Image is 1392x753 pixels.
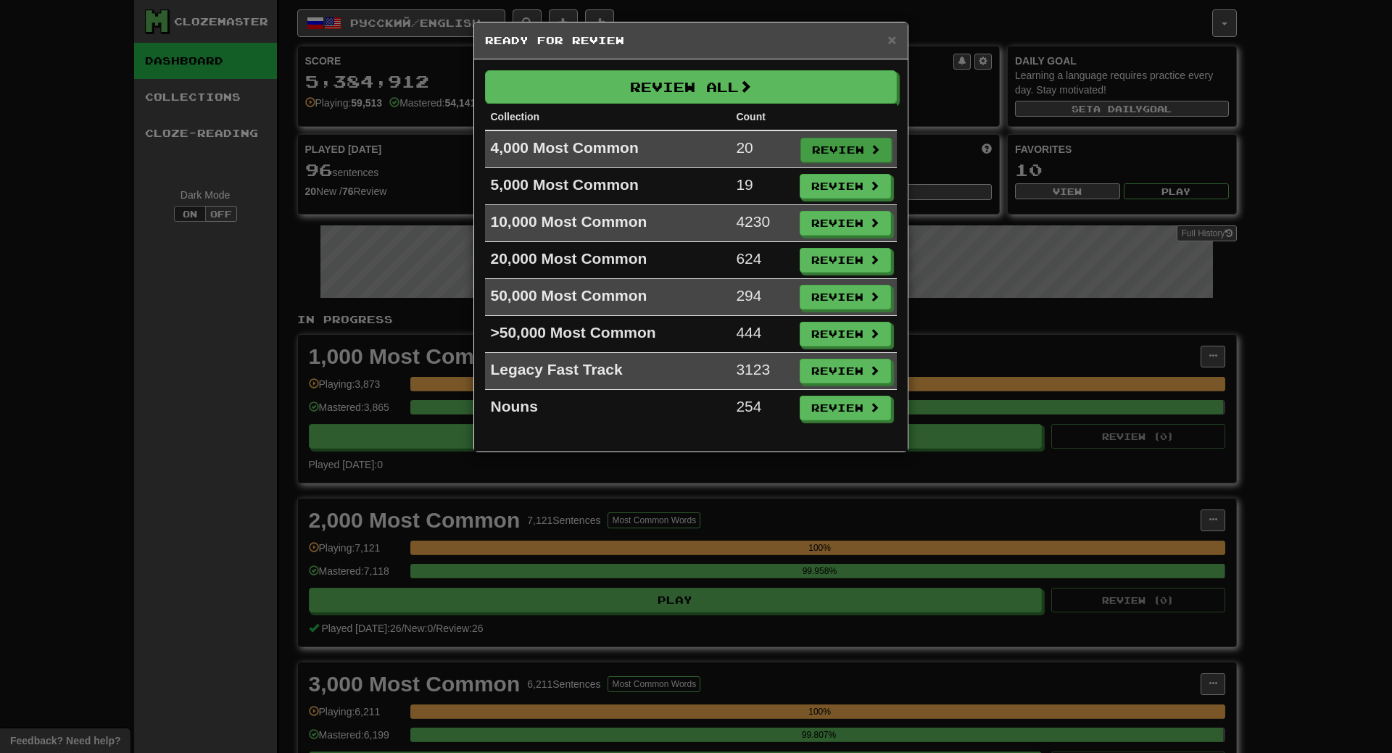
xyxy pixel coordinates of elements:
[730,130,793,168] td: 20
[800,248,891,273] button: Review
[800,174,891,199] button: Review
[485,130,731,168] td: 4,000 Most Common
[887,31,896,48] span: ×
[485,168,731,205] td: 5,000 Most Common
[800,322,891,346] button: Review
[485,279,731,316] td: 50,000 Most Common
[730,279,793,316] td: 294
[800,359,891,383] button: Review
[730,168,793,205] td: 19
[485,104,731,130] th: Collection
[485,390,731,427] td: Nouns
[485,33,897,48] h5: Ready for Review
[887,32,896,47] button: Close
[730,104,793,130] th: Count
[485,353,731,390] td: Legacy Fast Track
[800,285,891,309] button: Review
[485,242,731,279] td: 20,000 Most Common
[485,205,731,242] td: 10,000 Most Common
[800,211,891,236] button: Review
[730,242,793,279] td: 624
[730,316,793,353] td: 444
[730,353,793,390] td: 3123
[485,316,731,353] td: >50,000 Most Common
[730,205,793,242] td: 4230
[730,390,793,427] td: 254
[800,138,892,162] button: Review
[485,70,897,104] button: Review All
[800,396,891,420] button: Review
